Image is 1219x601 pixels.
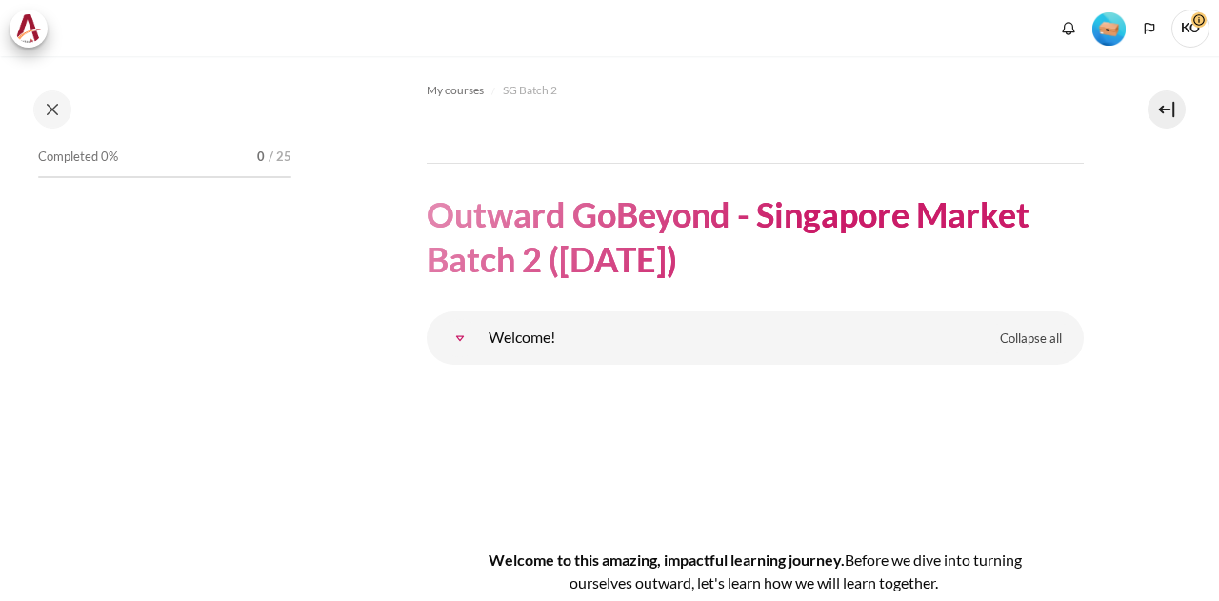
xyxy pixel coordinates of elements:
[1171,10,1209,48] a: User menu
[1085,10,1133,46] a: Level #1
[1092,10,1126,46] div: Level #1
[427,192,1084,282] h1: Outward GoBeyond - Singapore Market Batch 2 ([DATE])
[1092,12,1126,46] img: Level #1
[427,75,1084,106] nav: Navigation bar
[1171,10,1209,48] span: KO
[10,10,57,48] a: Architeck Architeck
[845,551,854,569] span: B
[503,79,557,102] a: SG Batch 2
[15,14,42,43] img: Architeck
[427,82,484,99] span: My courses
[38,144,291,197] a: Completed 0% 0 / 25
[488,549,1023,594] h4: Welcome to this amazing, impactful learning journey.
[986,323,1076,355] a: Collapse all
[269,148,291,167] span: / 25
[1135,14,1164,43] button: Languages
[38,148,118,167] span: Completed 0%
[570,551,1022,591] span: efore we dive into turning ourselves outward, let's learn how we will learn together.
[503,82,557,99] span: SG Batch 2
[1000,330,1062,349] span: Collapse all
[441,319,479,357] a: Welcome!
[427,79,484,102] a: My courses
[1054,14,1083,43] div: Show notification window with no new notifications
[257,148,265,167] span: 0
